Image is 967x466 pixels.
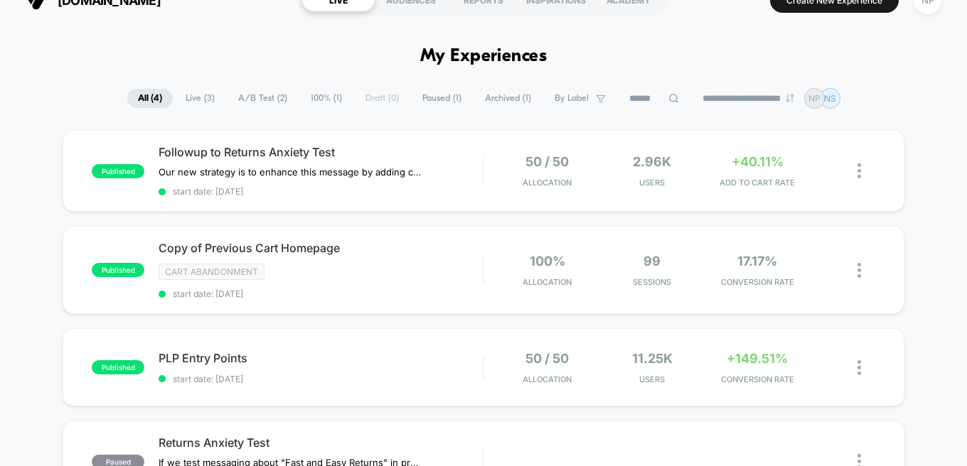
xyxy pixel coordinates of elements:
[159,435,483,450] span: Returns Anxiety Test
[858,263,861,278] img: close
[127,89,173,108] span: All ( 4 )
[159,241,483,255] span: Copy of Previous Cart Homepage
[858,360,861,375] img: close
[708,374,806,384] span: CONVERSION RATE
[604,178,702,188] span: Users
[727,351,788,366] span: +149.51%
[412,89,472,108] span: Paused ( 1 )
[474,89,542,108] span: Archived ( 1 )
[737,254,777,269] span: 17.17%
[159,351,483,365] span: PLP Entry Points
[300,89,353,108] span: 100% ( 1 )
[643,254,661,269] span: 99
[604,374,702,384] span: Users
[92,263,144,277] span: published
[92,360,144,374] span: published
[420,46,547,67] h1: My Experiences
[555,93,589,104] span: By Label
[786,94,794,102] img: end
[228,89,298,108] span: A/B Test ( 2 )
[523,178,572,188] span: Allocation
[523,277,572,287] span: Allocation
[175,89,225,108] span: Live ( 3 )
[92,164,144,178] span: published
[858,163,861,178] img: close
[708,277,806,287] span: CONVERSION RATE
[632,351,673,366] span: 11.25k
[159,288,483,299] span: start date: [DATE]
[732,154,784,169] span: +40.11%
[824,93,836,104] p: NS
[633,154,671,169] span: 2.96k
[159,145,483,159] span: Followup to Returns Anxiety Test
[708,178,806,188] span: ADD TO CART RATE
[525,154,569,169] span: 50 / 50
[159,374,483,384] span: start date: [DATE]
[604,277,702,287] span: Sessions
[808,93,821,104] p: NP
[159,186,483,197] span: start date: [DATE]
[159,264,265,280] span: Cart Abandonment
[525,351,569,366] span: 50 / 50
[530,254,565,269] span: 100%
[159,166,422,178] span: Our new strategy is to enhance this message by adding clarity, specifically referencing the “30-D...
[523,374,572,384] span: Allocation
